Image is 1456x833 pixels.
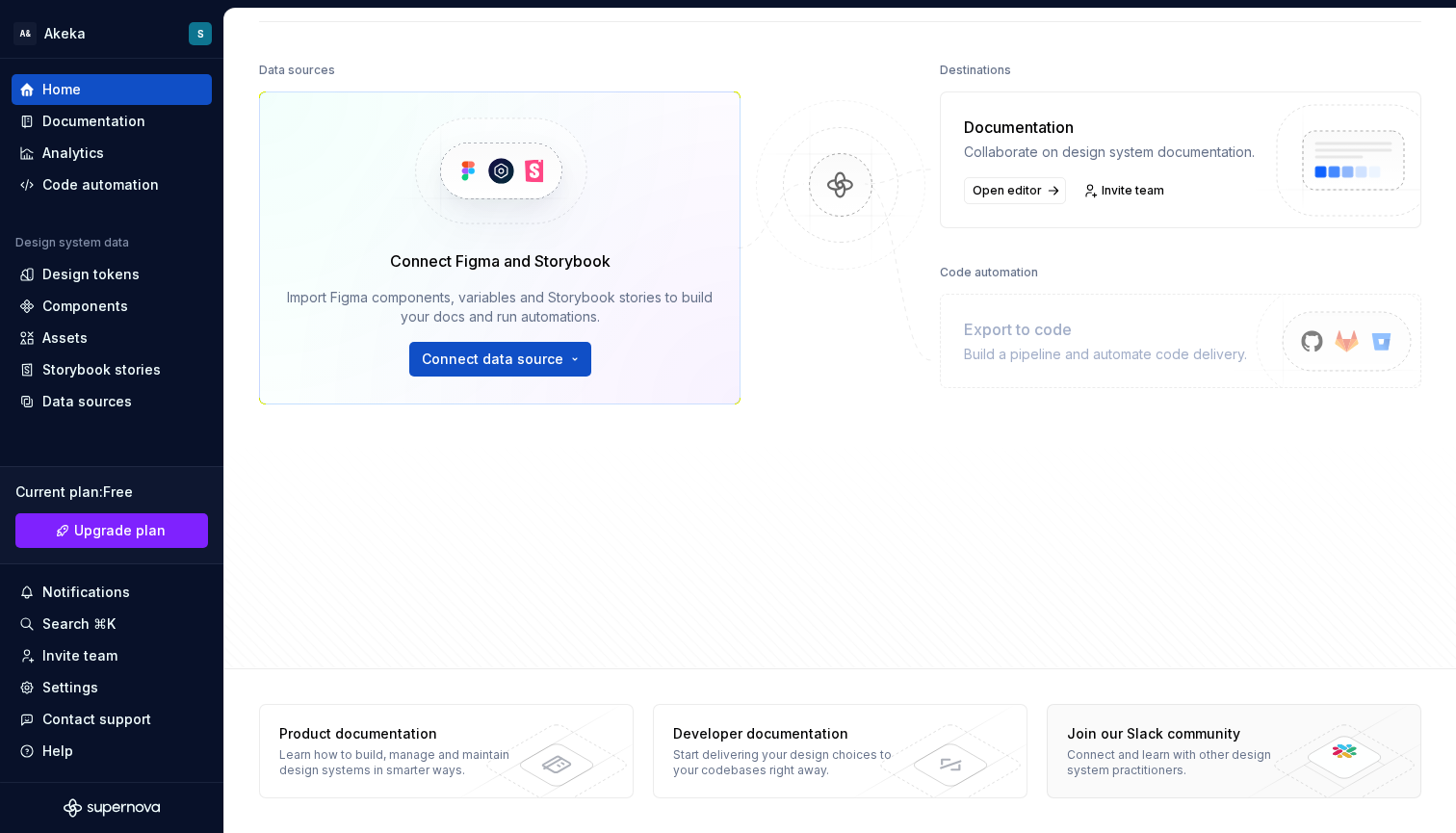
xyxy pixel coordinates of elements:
a: Design tokens [12,259,212,290]
a: Open editor [964,177,1066,204]
div: Documentation [42,112,145,131]
div: Analytics [42,143,104,163]
div: Join our Slack community [1067,724,1308,743]
a: Invite team [12,640,212,671]
div: Storybook stories [42,360,161,379]
div: Data sources [259,57,335,84]
a: Assets [12,323,212,353]
div: Connect Figma and Storybook [390,249,611,273]
div: A& [13,22,37,45]
div: Components [42,297,128,316]
div: Export to code [964,318,1247,341]
svg: Supernova Logo [64,798,160,818]
div: Build a pipeline and automate code delivery. [964,345,1247,364]
a: Code automation [12,169,212,200]
a: Components [12,291,212,322]
div: Home [42,80,81,99]
div: Collaborate on design system documentation. [964,143,1255,162]
div: Learn how to build, manage and maintain design systems in smarter ways. [279,747,520,778]
a: Developer documentationStart delivering your design choices to your codebases right away. [653,704,1027,798]
div: Invite team [42,646,117,665]
div: Documentation [964,116,1255,139]
div: Assets [42,328,88,348]
div: Settings [42,678,98,697]
a: Join our Slack communityConnect and learn with other design system practitioners. [1047,704,1421,798]
div: Product documentation [279,724,520,743]
button: Help [12,736,212,767]
div: Code automation [940,259,1038,286]
a: Settings [12,672,212,703]
a: Documentation [12,106,212,137]
a: Upgrade plan [15,513,208,548]
button: Search ⌘K [12,609,212,639]
div: Import Figma components, variables and Storybook stories to build your docs and run automations. [287,288,713,326]
a: Analytics [12,138,212,169]
div: Akeka [44,24,86,43]
div: Notifications [42,583,130,602]
div: Connect and learn with other design system practitioners. [1067,747,1308,778]
span: Upgrade plan [74,521,166,540]
a: Data sources [12,386,212,417]
div: Contact support [42,710,151,729]
div: Code automation [42,175,159,195]
a: Product documentationLearn how to build, manage and maintain design systems in smarter ways. [259,704,634,798]
div: Developer documentation [673,724,914,743]
div: Design tokens [42,265,140,284]
div: Data sources [42,392,132,411]
div: S [197,26,204,41]
a: Invite team [1078,177,1173,204]
a: Storybook stories [12,354,212,385]
div: Destinations [940,57,1011,84]
button: Contact support [12,704,212,735]
button: Connect data source [409,342,591,377]
div: Current plan : Free [15,482,208,502]
span: Invite team [1102,183,1164,198]
div: Start delivering your design choices to your codebases right away. [673,747,914,778]
button: Notifications [12,577,212,608]
div: Search ⌘K [42,614,116,634]
div: Help [42,742,73,761]
a: Home [12,74,212,105]
button: A&AkekaS [4,13,220,54]
span: Open editor [973,183,1042,198]
span: Connect data source [422,350,563,369]
div: Design system data [15,235,129,250]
